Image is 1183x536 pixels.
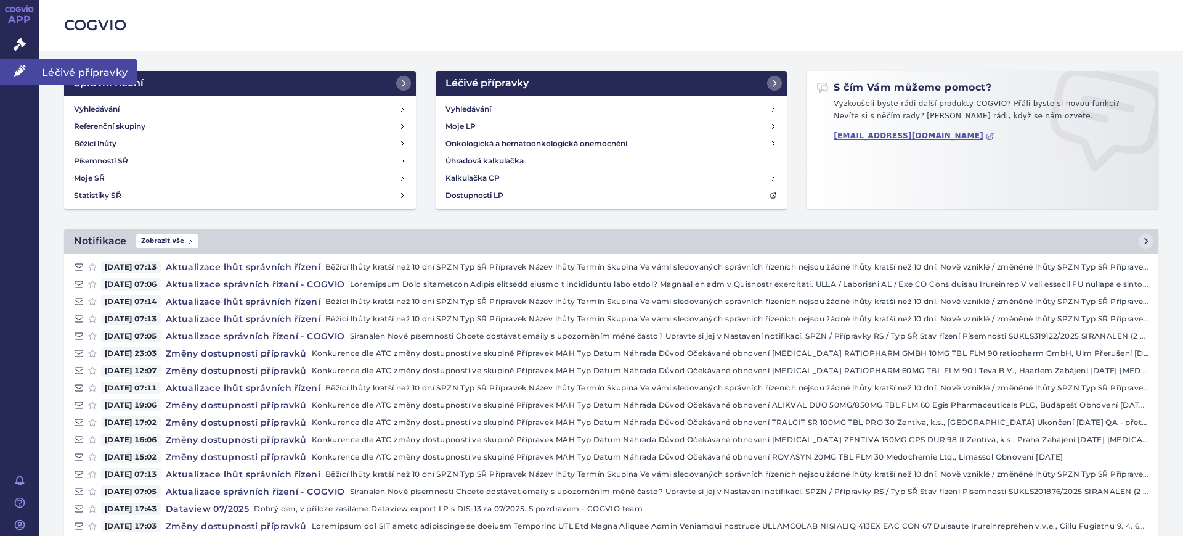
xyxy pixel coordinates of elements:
p: Konkurence dle ATC změny dostupností ve skupině Přípravek MAH Typ Datum Náhrada Důvod Očekávané o... [312,434,1148,446]
h4: Úhradová kalkulačka [445,155,524,167]
h2: S čím Vám můžeme pomoct? [816,81,991,94]
p: Loremipsum Dolo sitametcon Adipis elitsedd eiusmo t incididuntu labo etdol? Magnaal en adm v Quis... [350,278,1148,291]
h4: Dostupnosti LP [445,189,503,202]
h4: Dataview 07/2025 [161,503,254,515]
a: Správní řízení [64,71,416,96]
span: [DATE] 07:13 [101,468,161,480]
h4: Aktualizace správních řízení - COGVIO [161,330,350,342]
h2: COGVIO [64,15,1158,36]
h4: Aktualizace lhůt správních řízení [161,382,325,394]
h4: Aktualizace správních řízení - COGVIO [161,278,350,291]
h4: Změny dostupnosti přípravků [161,399,312,411]
p: Konkurence dle ATC změny dostupností ve skupině Přípravek MAH Typ Datum Náhrada Důvod Očekávané o... [312,347,1148,360]
span: [DATE] 07:13 [101,261,161,273]
h4: Vyhledávání [74,103,120,115]
h4: Aktualizace správních řízení - COGVIO [161,485,350,498]
p: Loremipsum dol SIT ametc adipiscinge se doeiusm Temporinc UTL Etd Magna Aliquae Admin Veniamqui n... [312,520,1148,532]
span: [DATE] 07:14 [101,295,161,308]
h4: Vyhledávání [445,103,491,115]
a: Léčivé přípravky [436,71,787,96]
h4: Aktualizace lhůt správních řízení [161,468,325,480]
p: Běžící lhůty kratší než 10 dní SPZN Typ SŘ Přípravek Název lhůty Termín Skupina Ve vámi sledovaný... [325,382,1148,394]
span: [DATE] 19:06 [101,399,161,411]
h4: Statistiky SŘ [74,189,121,202]
span: [DATE] 12:07 [101,365,161,377]
h4: Referenční skupiny [74,120,145,133]
span: [DATE] 15:02 [101,451,161,463]
p: Vyzkoušeli byste rádi další produkty COGVIO? Přáli byste si novou funkci? Nevíte si s něčím rady?... [816,98,1148,127]
a: Vyhledávání [441,101,783,118]
h4: Aktualizace lhůt správních řízení [161,261,325,273]
span: [DATE] 07:06 [101,278,161,291]
p: Konkurence dle ATC změny dostupností ve skupině Přípravek MAH Typ Datum Náhrada Důvod Očekávané o... [312,451,1148,463]
a: Běžící lhůty [69,135,411,152]
p: Konkurence dle ATC změny dostupností ve skupině Přípravek MAH Typ Datum Náhrada Důvod Očekávané o... [312,416,1148,429]
p: Siranalen Nové písemnosti Chcete dostávat emaily s upozorněním méně často? Upravte si jej v Nasta... [350,485,1148,498]
h4: Změny dostupnosti přípravků [161,347,312,360]
p: Běžící lhůty kratší než 10 dní SPZN Typ SŘ Přípravek Název lhůty Termín Skupina Ve vámi sledovaný... [325,468,1148,480]
p: Běžící lhůty kratší než 10 dní SPZN Typ SŘ Přípravek Název lhůty Termín Skupina Ve vámi sledovaný... [325,261,1148,273]
a: Referenční skupiny [69,118,411,135]
span: [DATE] 07:13 [101,313,161,325]
a: Statistiky SŘ [69,187,411,204]
p: Dobrý den, v příloze zasíláme Dataview export LP s DIS-13 za 07/2025. S pozdravem - COGVIO team [254,503,1148,515]
h4: Změny dostupnosti přípravků [161,365,312,377]
h4: Změny dostupnosti přípravků [161,451,312,463]
h4: Onkologická a hematoonkologická onemocnění [445,138,627,150]
h4: Písemnosti SŘ [74,155,128,167]
h4: Změny dostupnosti přípravků [161,520,312,532]
span: [DATE] 17:03 [101,520,161,532]
a: Moje LP [441,118,783,135]
span: [DATE] 17:43 [101,503,161,515]
h2: Notifikace [74,234,126,249]
a: NotifikaceZobrazit vše [64,229,1158,254]
a: Písemnosti SŘ [69,152,411,170]
h4: Moje SŘ [74,172,105,184]
h4: Změny dostupnosti přípravků [161,416,312,429]
h4: Běžící lhůty [74,138,116,150]
a: Úhradová kalkulačka [441,152,783,170]
a: Kalkulačka CP [441,170,783,187]
a: [EMAIL_ADDRESS][DOMAIN_NAME] [834,131,994,141]
h4: Aktualizace lhůt správních řízení [161,295,325,308]
h4: Změny dostupnosti přípravků [161,434,312,446]
a: Dostupnosti LP [441,187,783,204]
span: Zobrazit vše [136,234,198,248]
p: Konkurence dle ATC změny dostupností ve skupině Přípravek MAH Typ Datum Náhrada Důvod Očekávané o... [312,365,1148,377]
a: Vyhledávání [69,101,411,118]
h2: Léčivé přípravky [445,76,529,91]
span: [DATE] 07:05 [101,330,161,342]
h4: Aktualizace lhůt správních řízení [161,313,325,325]
span: [DATE] 07:11 [101,382,161,394]
p: Konkurence dle ATC změny dostupností ve skupině Přípravek MAH Typ Datum Náhrada Důvod Očekávané o... [312,399,1148,411]
span: [DATE] 17:02 [101,416,161,429]
a: Onkologická a hematoonkologická onemocnění [441,135,783,152]
span: [DATE] 16:06 [101,434,161,446]
span: Léčivé přípravky [39,59,137,85]
span: [DATE] 23:03 [101,347,161,360]
p: Běžící lhůty kratší než 10 dní SPZN Typ SŘ Přípravek Název lhůty Termín Skupina Ve vámi sledovaný... [325,295,1148,308]
span: [DATE] 07:05 [101,485,161,498]
p: Siranalen Nové písemnosti Chcete dostávat emaily s upozorněním méně často? Upravte si jej v Nasta... [350,330,1148,342]
p: Běžící lhůty kratší než 10 dní SPZN Typ SŘ Přípravek Název lhůty Termín Skupina Ve vámi sledovaný... [325,313,1148,325]
h4: Kalkulačka CP [445,172,500,184]
h4: Moje LP [445,120,476,133]
a: Moje SŘ [69,170,411,187]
